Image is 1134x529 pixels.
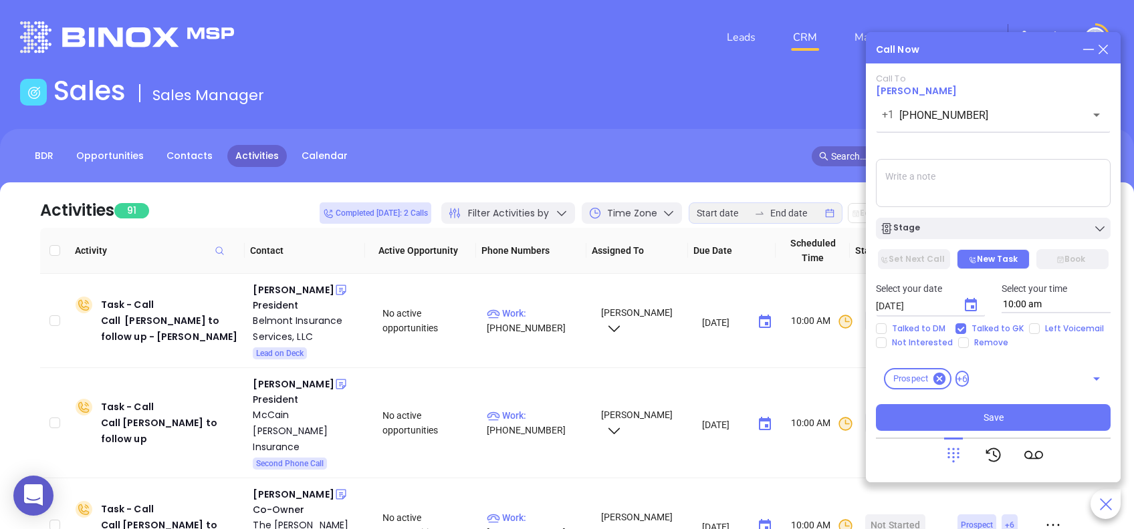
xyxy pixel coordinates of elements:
span: Left Voicemail [1040,323,1109,334]
th: Contact [245,228,364,274]
th: Active Opportunity [365,228,476,274]
input: Search… [831,149,1072,164]
span: Talked to DM [887,323,951,334]
a: Calendar [294,145,356,167]
span: Talked to GK [966,323,1029,334]
div: Task - Call [101,297,243,345]
div: President [253,392,364,407]
a: Reporting [935,24,994,51]
span: Activity [75,243,239,258]
a: Contacts [158,145,221,167]
div: [PERSON_NAME] [253,376,334,392]
button: Choose date, selected date is Aug 11, 2025 [752,411,778,437]
span: Save [984,410,1004,425]
span: [PERSON_NAME] [599,307,673,333]
button: Edit Due Date [848,203,923,223]
button: Save [876,404,1111,431]
th: Due Date [688,228,776,274]
span: 10:00 AM [791,313,854,330]
span: Filter Activities by [468,206,549,220]
button: Choose date, selected date is Aug 11, 2025 [752,309,778,335]
span: Prospect [885,372,936,385]
span: Work : [487,308,526,319]
button: Book [1036,249,1109,269]
a: BDR [27,145,62,167]
th: Phone Numbers [476,228,587,274]
span: Call To [876,72,906,85]
input: End date [770,206,822,220]
p: +1 [882,107,894,123]
span: Work : [487,512,526,523]
span: +6 [955,371,969,387]
img: logo [20,21,234,53]
input: Start date [697,206,749,220]
button: New Task [957,249,1029,269]
a: McCain [PERSON_NAME] Insurance [253,407,364,455]
span: Completed [DATE]: 2 Calls [323,206,428,220]
p: Select your date [876,281,986,296]
div: Task - Call [101,399,243,447]
p: [PHONE_NUMBER] [487,306,588,335]
span: swap-right [754,208,765,218]
div: President [253,298,364,313]
input: MM/DD/YYYY [702,315,747,329]
span: Not Interested [887,337,958,348]
button: Stage [876,218,1111,239]
div: Co-Owner [253,502,364,517]
a: Opportunities [68,145,152,167]
p: Select your time [1002,281,1111,296]
div: No active opportunities [382,306,476,335]
th: Assigned To [586,228,688,274]
img: iconSetting [1016,30,1032,46]
button: Choose date, selected date is Aug 13, 2025 [957,292,984,319]
button: Open [1087,106,1106,124]
a: Leads [721,24,761,51]
span: [PERSON_NAME] [599,409,673,435]
span: 91 [114,203,149,218]
input: Enter phone number or name [899,108,1067,123]
span: 10:00 AM [791,415,854,432]
button: Set Next Call [878,249,950,269]
span: Time Zone [607,206,657,220]
img: user [1085,27,1106,49]
div: Prospect [884,368,951,389]
span: Sales Manager [152,85,264,106]
div: No active opportunities [382,408,476,437]
a: CRM [788,24,822,51]
th: Scheduled Time [776,228,849,274]
div: [PERSON_NAME] [253,486,334,502]
a: Activities [227,145,287,167]
span: to [754,208,765,218]
button: Open [1087,369,1106,388]
div: Call [PERSON_NAME] to follow up [101,415,243,447]
span: Lead on Deck [256,346,304,361]
div: Call Now [876,43,919,57]
a: [PERSON_NAME] [876,84,957,98]
div: Stage [880,222,920,235]
input: MM/DD/YYYY [876,299,952,313]
span: Remove [969,337,1014,348]
p: [PHONE_NUMBER] [487,408,588,437]
a: Marketing [849,24,909,51]
div: [PERSON_NAME] [253,282,334,298]
h1: Sales [53,75,126,107]
div: Call [PERSON_NAME] to follow up - [PERSON_NAME] [101,313,243,345]
th: Status [850,228,933,274]
span: Second Phone Call [256,456,324,471]
span: search [819,152,828,161]
span: Work : [487,410,526,421]
div: Activities [40,198,114,222]
input: MM/DD/YYYY [702,417,747,431]
a: Belmont Insurance Services, LLC [253,313,364,345]
img: iconNotification [1047,30,1063,46]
